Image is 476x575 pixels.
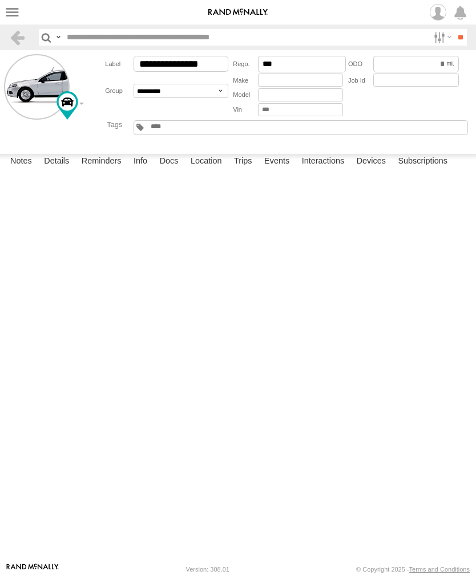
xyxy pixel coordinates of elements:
label: Notes [5,154,38,170]
label: Details [38,154,75,170]
a: Terms and Conditions [409,566,470,573]
label: Trips [228,154,258,170]
label: Search Query [54,29,63,46]
div: Version: 308.01 [186,566,229,573]
label: Info [128,154,153,170]
a: Visit our Website [6,564,59,575]
label: Interactions [296,154,350,170]
div: Change Map Icon [57,91,78,120]
a: Back to previous Page [9,29,26,46]
label: Devices [351,154,392,170]
label: Location [185,154,228,170]
label: Docs [154,154,184,170]
label: Reminders [76,154,127,170]
div: © Copyright 2025 - [356,566,470,573]
label: Search Filter Options [429,29,454,46]
label: Events [259,154,295,170]
label: Subscriptions [392,154,453,170]
img: rand-logo.svg [208,9,268,17]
